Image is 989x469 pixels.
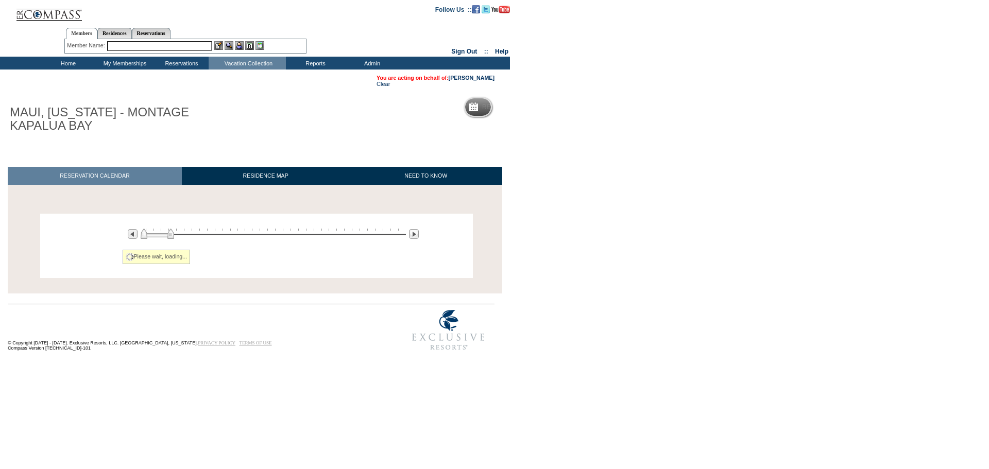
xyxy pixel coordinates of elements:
a: Residences [97,28,132,39]
h1: MAUI, [US_STATE] - MONTAGE KAPALUA BAY [8,103,238,135]
a: RESERVATION CALENDAR [8,167,182,185]
h5: Reservation Calendar [482,104,561,111]
a: Clear [377,81,390,87]
div: Please wait, loading... [123,250,191,264]
img: Impersonate [235,41,244,50]
img: View [225,41,233,50]
a: Help [495,48,508,55]
img: Become our fan on Facebook [472,5,480,13]
a: RESIDENCE MAP [182,167,350,185]
td: Follow Us :: [435,5,472,13]
a: Sign Out [451,48,477,55]
img: spinner2.gif [126,253,134,261]
a: Become our fan on Facebook [472,6,480,12]
img: Previous [128,229,138,239]
a: NEED TO KNOW [349,167,502,185]
img: Exclusive Resorts [402,304,494,356]
img: Follow us on Twitter [482,5,490,13]
span: :: [484,48,488,55]
td: Home [39,57,95,70]
td: © Copyright [DATE] - [DATE]. Exclusive Resorts, LLC. [GEOGRAPHIC_DATA], [US_STATE]. Compass Versi... [8,305,368,356]
td: My Memberships [95,57,152,70]
span: You are acting on behalf of: [377,75,494,81]
img: Next [409,229,419,239]
div: Member Name: [67,41,107,50]
td: Admin [343,57,399,70]
a: Subscribe to our YouTube Channel [491,6,510,12]
td: Reservations [152,57,209,70]
a: Follow us on Twitter [482,6,490,12]
img: b_calculator.gif [255,41,264,50]
img: Subscribe to our YouTube Channel [491,6,510,13]
a: [PERSON_NAME] [449,75,494,81]
a: PRIVACY POLICY [198,340,235,345]
img: Reservations [245,41,254,50]
td: Reports [286,57,343,70]
a: TERMS OF USE [240,340,272,345]
td: Vacation Collection [209,57,286,70]
a: Reservations [132,28,170,39]
a: Members [66,28,97,39]
img: b_edit.gif [214,41,223,50]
